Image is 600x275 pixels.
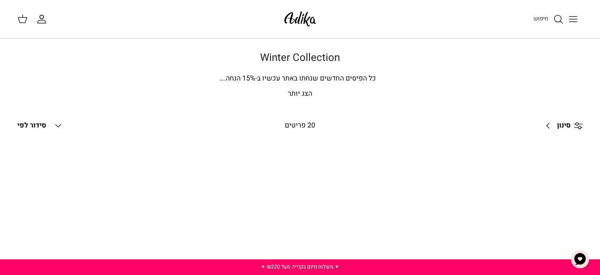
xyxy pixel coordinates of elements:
a: החשבון שלי [36,14,50,24]
span: % הנחה. [219,73,255,84]
button: צ'אט [567,246,593,272]
div: 20 פריטים [231,120,369,131]
img: Adika IL [282,9,319,29]
span: חיפוש [534,14,548,23]
span: סידור לפי [17,120,46,131]
a: חיפוש [534,14,564,24]
p: הצג יותר [17,88,583,100]
button: סידור לפי [17,116,63,135]
button: Toggle menu [564,10,583,29]
a: ✦ משלוח חינם בקנייה מעל ₪220 ✦ [261,263,339,271]
span: כל הפיסים החדשים שנחתו באתר עכשיו ב- [255,73,376,84]
a: סינון [540,115,583,136]
span: 15 [242,73,250,84]
h1: Winter Collection [17,52,583,64]
span: סינון [557,120,570,131]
